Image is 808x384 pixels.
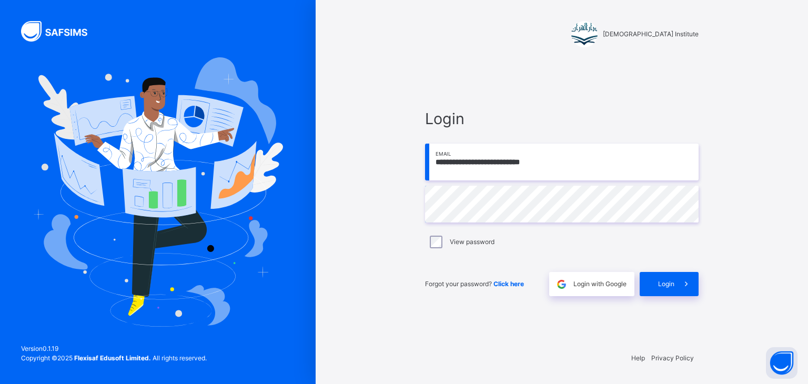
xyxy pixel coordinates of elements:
img: google.396cfc9801f0270233282035f929180a.svg [555,278,568,290]
span: Version 0.1.19 [21,344,207,353]
button: Open asap [766,347,797,379]
span: Forgot your password? [425,280,524,288]
a: Click here [493,280,524,288]
img: Hero Image [33,57,283,327]
span: Login [425,107,699,130]
img: SAFSIMS Logo [21,21,100,42]
a: Privacy Policy [651,354,694,362]
span: [DEMOGRAPHIC_DATA] Institute [603,29,699,39]
span: Login [658,279,674,289]
label: View password [450,237,494,247]
span: Copyright © 2025 All rights reserved. [21,354,207,362]
strong: Flexisaf Edusoft Limited. [74,354,151,362]
a: Help [631,354,645,362]
span: Login with Google [573,279,627,289]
